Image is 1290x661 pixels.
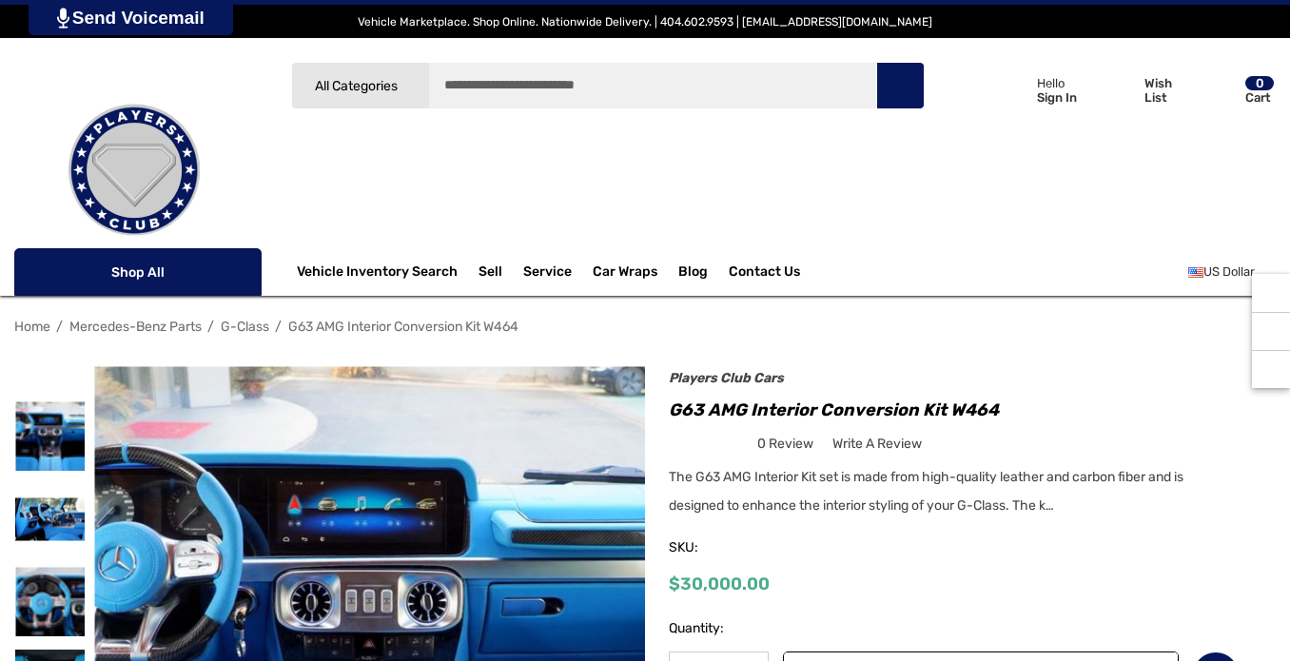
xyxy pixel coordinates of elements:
span: Write a Review [832,436,922,453]
span: The G63 AMG Interior Kit set is made from high-quality leather and carbon fiber and is designed t... [669,469,1183,514]
a: Write a Review [832,432,922,456]
label: Quantity: [669,617,769,640]
img: Mercedes G Wagon Interior Kit [15,567,85,636]
span: $30,000.00 [669,574,770,594]
a: Car Wraps [593,253,678,291]
a: Mercedes-Benz Parts [69,319,202,335]
img: Mercedes G Wagon Interior Kit [15,401,85,471]
button: Search [876,62,924,109]
a: Players Club Cars [669,370,784,386]
a: Vehicle Inventory Search [297,263,458,284]
a: Service [523,263,572,284]
svg: Icon Arrow Down [227,265,241,279]
span: Sell [479,263,502,284]
svg: Social Media [1261,321,1280,340]
svg: Recently Viewed [1261,283,1280,302]
svg: Go to slide 9 of 9 [38,361,62,385]
nav: Breadcrumb [14,310,1276,343]
span: All Categories [314,78,397,94]
span: SKU: [669,535,764,561]
svg: Review Your Cart [1205,77,1234,104]
a: Blog [678,263,708,284]
svg: Icon Line [35,262,64,283]
p: Shop All [14,248,262,296]
a: Sell [479,253,523,291]
span: Vehicle Marketplace. Shop Online. Nationwide Delivery. | 404.602.9593 | [EMAIL_ADDRESS][DOMAIN_NAME] [358,15,932,29]
p: Cart [1245,90,1274,105]
a: G-Class [221,319,269,335]
a: Sign in [978,57,1086,123]
a: Cart with 0 items [1197,57,1276,131]
svg: Icon Arrow Down [401,79,415,93]
span: 0 review [757,432,813,456]
a: Previous [1220,317,1246,336]
svg: Icon User Account [1000,76,1026,103]
a: Wish List Wish List [1096,57,1197,123]
a: G63 AMG Interior Conversion Kit W464 [288,319,518,335]
p: Sign In [1037,90,1077,105]
a: USD [1188,253,1276,291]
img: Players Club | Cars For Sale [39,75,229,265]
h1: G63 AMG Interior Conversion Kit W464 [669,395,1240,425]
p: Wish List [1144,76,1195,105]
img: Mercedes G Wagon Interior Kit [12,497,88,540]
p: 0 [1245,76,1274,90]
svg: Top [1252,360,1290,379]
a: All Categories Icon Arrow Down Icon Arrow Up [291,62,429,109]
svg: Wish List [1104,78,1134,105]
img: PjwhLS0gR2VuZXJhdG9yOiBHcmF2aXQuaW8gLS0+PHN2ZyB4bWxucz0iaHR0cDovL3d3dy53My5vcmcvMjAwMC9zdmciIHhtb... [57,8,69,29]
a: Home [14,319,50,335]
a: Next [1249,317,1276,336]
span: Car Wraps [593,263,657,284]
a: Contact Us [729,263,800,284]
p: Hello [1037,76,1077,90]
